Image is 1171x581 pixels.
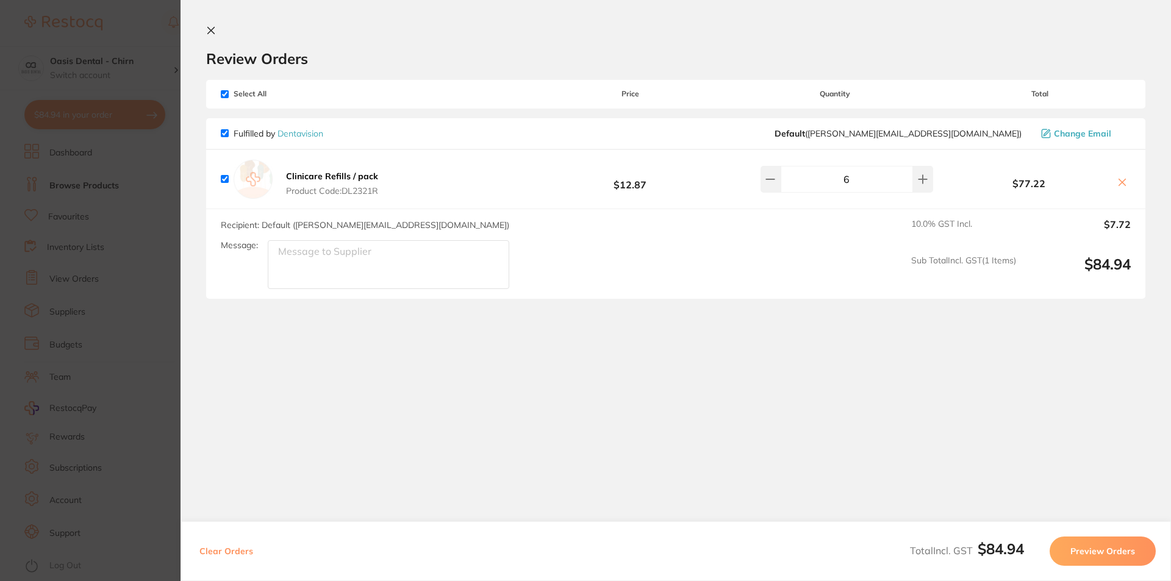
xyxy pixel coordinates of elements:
[949,178,1109,189] b: $77.22
[539,168,721,190] b: $12.87
[722,90,949,98] span: Quantity
[1026,255,1131,289] output: $84.94
[282,171,382,196] button: Clinicare Refills / pack Product Code:DL2321R
[221,240,258,251] label: Message:
[278,128,323,139] a: Dentavision
[234,129,323,138] p: Fulfilled by
[234,160,273,199] img: empty.jpg
[775,128,805,139] b: Default
[286,186,378,196] span: Product Code: DL2321R
[1037,128,1131,139] button: Change Email
[206,49,1145,68] h2: Review Orders
[1026,219,1131,246] output: $7.72
[196,536,257,566] button: Clear Orders
[221,90,343,98] span: Select All
[949,90,1131,98] span: Total
[775,129,1022,138] span: stacey@dentavision.com.au
[221,219,509,230] span: Recipient: Default ( [PERSON_NAME][EMAIL_ADDRESS][DOMAIN_NAME] )
[286,171,378,182] b: Clinicare Refills / pack
[1054,129,1111,138] span: Change Email
[1050,536,1156,566] button: Preview Orders
[539,90,721,98] span: Price
[910,544,1024,557] span: Total Incl. GST
[978,540,1024,558] b: $84.94
[911,255,1016,289] span: Sub Total Incl. GST ( 1 Items)
[911,219,1016,246] span: 10.0 % GST Incl.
